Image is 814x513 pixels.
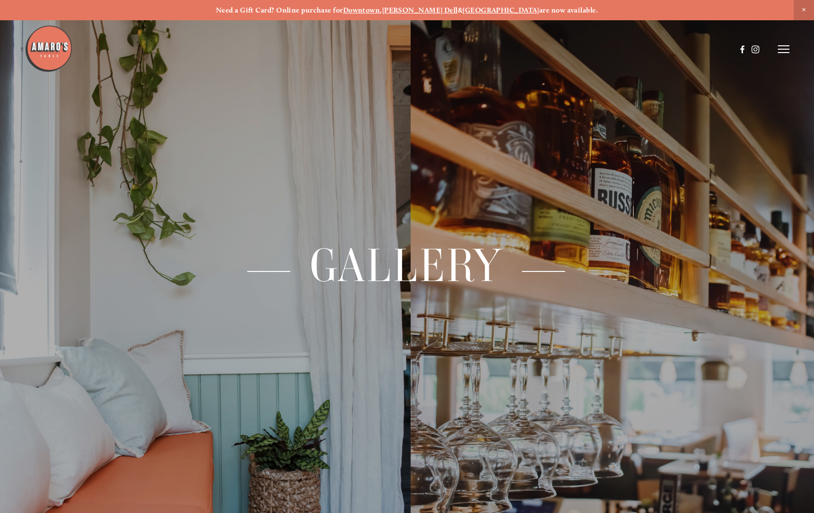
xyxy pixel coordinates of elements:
[539,6,598,14] strong: are now available.
[343,6,380,14] a: Downtown
[458,6,463,14] strong: &
[216,6,343,14] strong: Need a Gift Card? Online purchase for
[122,338,692,348] p: ↓
[244,236,570,295] span: — Gallery —
[463,6,539,14] a: [GEOGRAPHIC_DATA]
[382,6,458,14] a: [PERSON_NAME] Dell
[380,6,382,14] strong: ,
[25,25,73,73] img: Amaro's Table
